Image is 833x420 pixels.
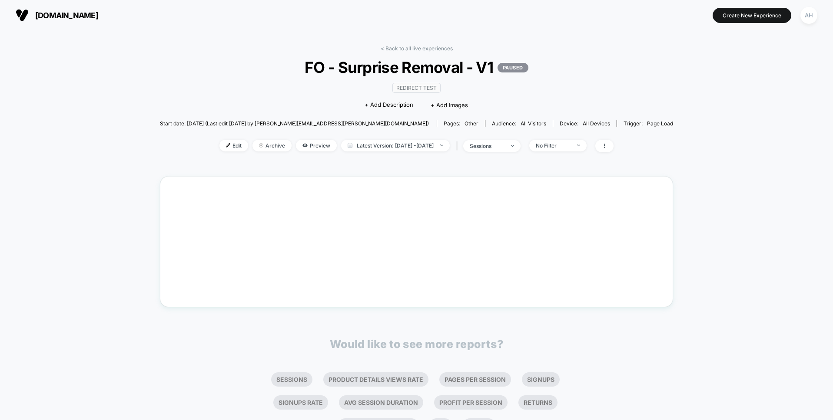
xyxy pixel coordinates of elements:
[259,143,263,148] img: end
[330,338,504,351] p: Would like to see more reports?
[160,120,429,127] span: Start date: [DATE] (Last edit [DATE] by [PERSON_NAME][EMAIL_ADDRESS][PERSON_NAME][DOMAIN_NAME])
[13,8,101,22] button: [DOMAIN_NAME]
[800,7,817,24] div: AH
[341,140,450,151] span: Latest Version: [DATE] - [DATE]
[323,372,428,387] li: Product Details Views Rate
[465,120,478,127] span: other
[553,120,617,127] span: Device:
[454,140,463,152] span: |
[365,101,413,109] span: + Add Description
[339,395,423,410] li: Avg Session Duration
[798,7,820,24] button: AH
[577,144,580,146] img: end
[440,144,443,146] img: end
[35,11,98,20] span: [DOMAIN_NAME]
[434,395,508,410] li: Profit Per Session
[713,8,791,23] button: Create New Experience
[431,102,468,108] span: + Add Images
[392,83,441,93] span: Redirect Test
[296,140,337,151] span: Preview
[536,142,571,149] div: No Filter
[511,145,514,147] img: end
[271,372,312,387] li: Sessions
[252,140,292,151] span: Archive
[16,9,29,22] img: Visually logo
[470,143,504,149] div: sessions
[439,372,511,387] li: Pages Per Session
[522,372,560,387] li: Signups
[219,140,248,151] span: Edit
[583,120,610,127] span: all devices
[521,120,546,127] span: All Visitors
[186,58,647,76] span: FO - Surprise Removal - V1
[273,395,328,410] li: Signups Rate
[498,63,528,72] p: PAUSED
[647,120,673,127] span: Page Load
[624,120,673,127] div: Trigger:
[492,120,546,127] div: Audience:
[444,120,478,127] div: Pages:
[226,143,230,148] img: edit
[518,395,558,410] li: Returns
[348,143,352,148] img: calendar
[381,45,453,52] a: < Back to all live experiences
